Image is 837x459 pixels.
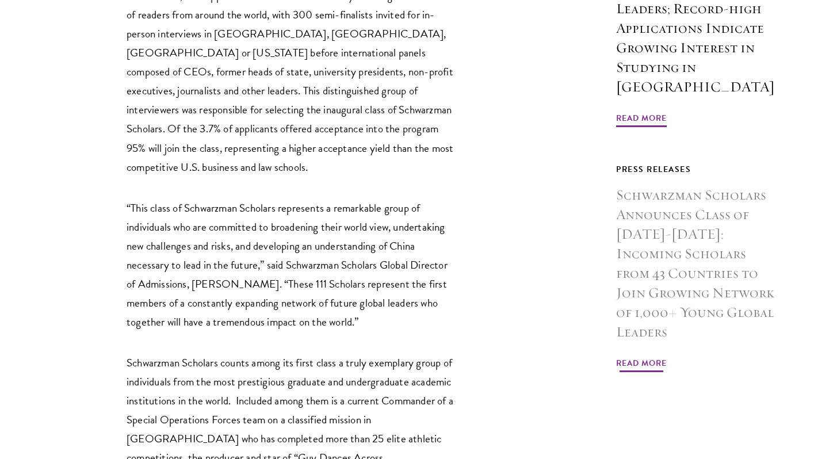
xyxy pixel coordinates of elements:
[616,356,667,374] span: Read More
[616,162,779,177] div: Press Releases
[616,162,779,374] a: Press Releases Schwarzman Scholars Announces Class of [DATE]-[DATE]: Incoming Scholars from 43 Co...
[616,111,667,129] span: Read More
[616,185,779,342] h3: Schwarzman Scholars Announces Class of [DATE]-[DATE]: Incoming Scholars from 43 Countries to Join...
[127,198,454,331] p: “This class of Schwarzman Scholars represents a remarkable group of individuals who are committed...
